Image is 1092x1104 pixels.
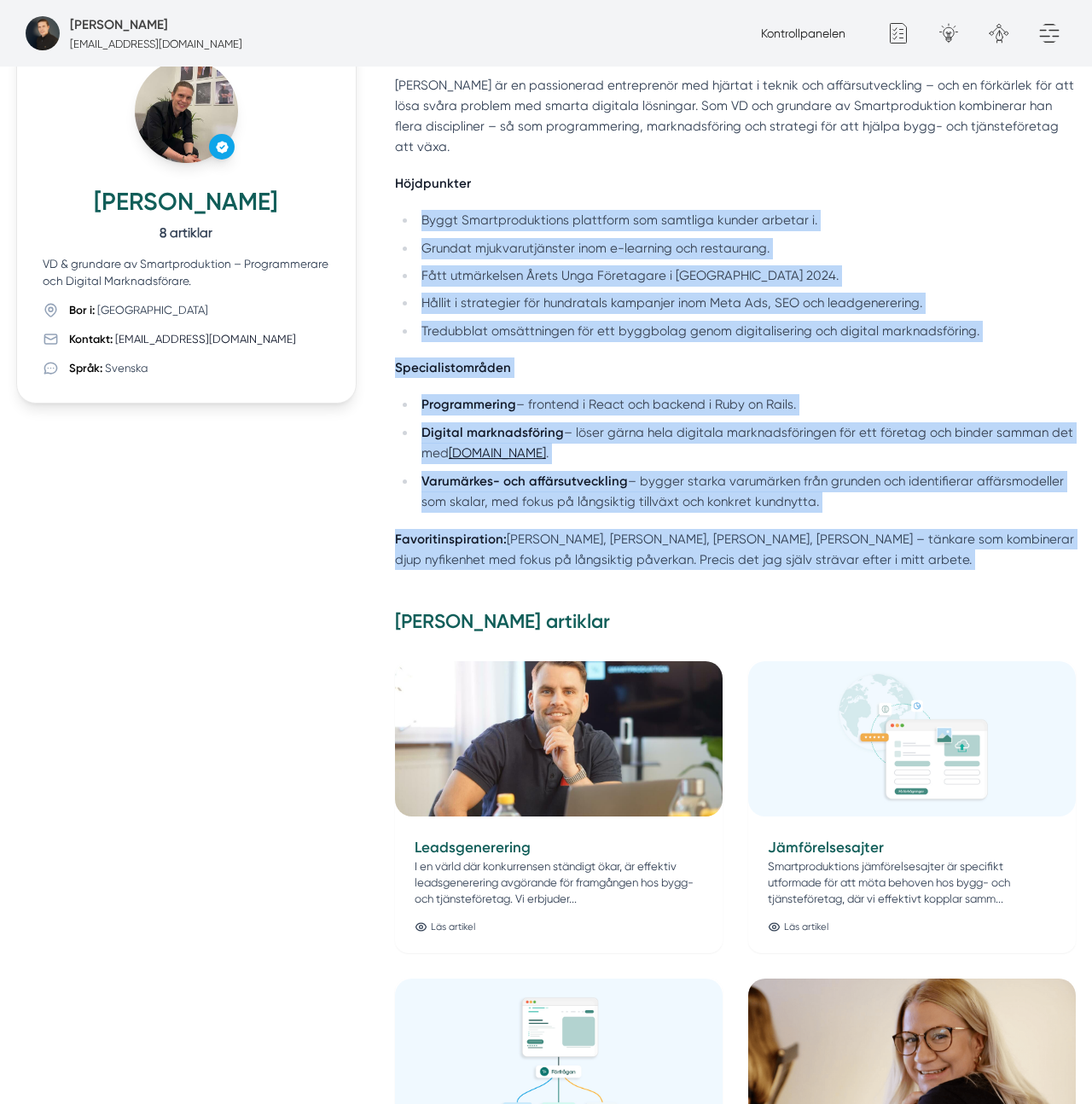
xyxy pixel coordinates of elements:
p: VD & grundare av Smartproduktion – Programmerare och Digital Marknadsförare. [43,256,329,288]
p: [PERSON_NAME] är en passionerad entreprenör med hjärtat i teknik och affärsutveckling – och en fö... [395,75,1076,158]
li: Tredubblat omsättningen för ett byggbolag genom digitalisering och digital marknadsföring. [416,321,1076,342]
strong: Programmering [421,397,516,412]
span: Svenska [105,362,148,375]
span: Kontakt: [69,333,113,346]
a: Kontrollpanelen [761,26,845,40]
li: Hållit i strategier för hundratals kampanjer inom Meta Ads, SEO och leadgenerering. [416,293,1076,314]
p: [EMAIL_ADDRESS][DOMAIN_NAME] [70,36,242,52]
img: Leadsgenerering [395,661,723,816]
p: [PERSON_NAME], [PERSON_NAME], [PERSON_NAME], [PERSON_NAME] – tänkare som kombinerar djup nyfikenh... [395,529,1076,570]
span: Språk: [69,362,102,375]
strong: Höjdpunkter [395,176,471,191]
p: Smartproduktions jämförelsesajter är specifikt utformade för att möta behoven hos bygg- och tjäns... [768,858,1056,907]
a: Leadsgenerering Leadsgenerering I en värld där konkurrensen ständigt ökar, är effektiv leadsgener... [395,661,723,953]
li: Grundat mjukvarutjänster inom e-learning och restaurang. [416,238,1076,259]
li: – bygger starka varumärken från grunden och identifierar affärsmodeller som skalar, med fokus på ... [416,471,1076,513]
span: Läs artikel [784,921,828,933]
h1: [PERSON_NAME] [43,187,329,223]
a: Jämförelsesajter Jämförelsesajter Smartproduktions jämförelsesajter är specifikt utformade för at... [748,661,1076,953]
h3: Jämförelsesajter [768,836,1056,859]
li: Byggt Smartproduktions plattform som samtliga kunder arbetar i. [416,210,1076,231]
strong: Specialistområden [395,360,511,375]
h3: Leadsgenerering [415,836,703,859]
a: [DOMAIN_NAME] [449,445,546,461]
li: – frontend i React och backend i Ruby on Rails. [416,394,1076,415]
strong: Varumärkes- och affärsutveckling [421,474,628,489]
span: Läs artikel [431,921,475,933]
strong: Digital marknadsföring [421,425,564,440]
span: Bor i: [69,304,95,317]
span: [GEOGRAPHIC_DATA] [97,304,208,317]
img: Jämförelsesajter [748,661,1076,816]
li: Fått utmärkelsen Årets Unga Företagare i [GEOGRAPHIC_DATA] 2024. [416,265,1076,287]
li: – löser gärna hela digitala marknadsföringen för ett företag och binder samman det med . [416,422,1076,464]
strong: Favoritinspiration: [395,532,507,547]
h2: [PERSON_NAME] artiklar [395,609,1076,648]
a: [EMAIL_ADDRESS][DOMAIN_NAME] [115,333,296,346]
h5: Super Administratör [70,15,168,35]
img: Victor Blomberg profilbild [135,60,239,164]
p: 8 artiklar [43,223,329,243]
img: foretagsbild-pa-smartproduktion-ett-foretag-i-dalarnas-lan-2023.jpg [26,16,60,50]
p: I en värld där konkurrensen ständigt ökar, är effektiv leadsgenerering avgörande för framgången h... [415,858,703,907]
